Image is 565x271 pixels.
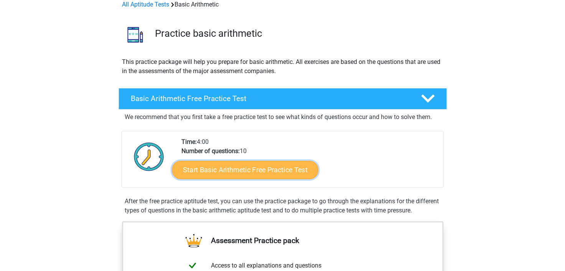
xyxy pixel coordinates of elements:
[119,18,152,51] img: basic arithmetic
[130,137,168,176] img: Clock
[172,160,318,179] a: Start Basic Arithmetic Free Practice Test
[181,147,240,155] b: Number of questions:
[176,137,443,187] div: 4:00 10
[155,28,441,39] h3: Practice basic arithmetic
[115,88,450,109] a: Basic Arithmetic Free Practice Test
[131,94,409,103] h4: Basic Arithmetic Free Practice Test
[181,138,197,145] b: Time:
[125,113,441,122] p: We recommend that you first take a free practice test to see what kinds of questions occur and ho...
[122,1,169,8] a: All Aptitude Tests
[122,57,443,76] p: This practice package will help you prepare for basic arithmetic. All exercises are based on the ...
[122,197,444,215] div: After the free practice aptitude test, you can use the practice package to go through the explana...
